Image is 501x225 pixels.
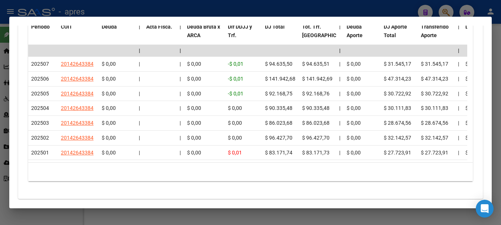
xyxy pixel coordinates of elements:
[458,105,459,111] span: |
[139,150,140,156] span: |
[136,19,143,52] datatable-header-cell: |
[180,135,181,141] span: |
[139,120,140,126] span: |
[421,135,448,141] span: $ 32.142,57
[339,105,340,111] span: |
[265,135,292,141] span: $ 96.427,70
[146,24,172,30] span: Acta Fisca.
[187,61,201,67] span: $ 0,00
[339,24,341,30] span: |
[465,76,479,82] span: $ 0,00
[339,135,340,141] span: |
[180,76,181,82] span: |
[58,19,99,52] datatable-header-cell: CUIT
[458,135,459,141] span: |
[339,150,340,156] span: |
[465,150,479,156] span: $ 0,00
[458,61,459,67] span: |
[102,91,116,97] span: $ 0,00
[347,91,361,97] span: $ 0,00
[61,120,94,126] span: 20142643384
[180,150,181,156] span: |
[302,61,330,67] span: $ 94.635,51
[180,24,181,30] span: |
[228,120,242,126] span: $ 0,00
[339,48,341,53] span: |
[384,135,411,141] span: $ 32.142,57
[302,150,330,156] span: $ 83.171,73
[99,19,136,52] datatable-header-cell: Deuda
[139,61,140,67] span: |
[339,120,340,126] span: |
[102,120,116,126] span: $ 0,00
[139,91,140,97] span: |
[187,91,201,97] span: $ 0,00
[61,61,94,67] span: 20142643384
[265,24,285,30] span: DJ Total
[421,105,448,111] span: $ 30.111,83
[384,150,411,156] span: $ 27.723,91
[339,76,340,82] span: |
[31,76,49,82] span: 202506
[421,120,448,126] span: $ 28.674,56
[31,105,49,111] span: 202504
[61,24,72,30] span: CUIT
[228,150,242,156] span: $ 0,01
[465,91,479,97] span: $ 0,00
[180,91,181,97] span: |
[458,150,459,156] span: |
[31,61,49,67] span: 202507
[187,24,220,38] span: Deuda Bruta x ARCA
[102,24,117,30] span: Deuda
[458,48,459,53] span: |
[458,91,459,97] span: |
[347,76,361,82] span: $ 0,00
[465,24,496,30] span: Deuda Contr.
[265,150,292,156] span: $ 83.171,74
[458,120,459,126] span: |
[139,48,140,53] span: |
[61,135,94,141] span: 20142643384
[61,150,94,156] span: 20142643384
[302,135,330,141] span: $ 96.427,70
[347,105,361,111] span: $ 0,00
[339,61,340,67] span: |
[31,135,49,141] span: 202502
[465,61,479,67] span: $ 0,00
[262,19,299,52] datatable-header-cell: DJ Total
[228,135,242,141] span: $ 0,00
[228,105,242,111] span: $ 0,00
[384,24,407,38] span: DJ Aporte Total
[302,24,353,38] span: Tot. Trf. [GEOGRAPHIC_DATA]
[102,105,116,111] span: $ 0,00
[384,120,411,126] span: $ 28.674,56
[102,150,116,156] span: $ 0,00
[302,120,330,126] span: $ 86.023,68
[139,135,140,141] span: |
[476,200,494,218] div: Open Intercom Messenger
[228,61,243,67] span: -$ 0,01
[384,91,411,97] span: $ 30.722,92
[347,61,361,67] span: $ 0,00
[61,105,94,111] span: 20142643384
[458,24,459,30] span: |
[265,91,292,97] span: $ 92.168,75
[347,120,361,126] span: $ 0,00
[455,19,462,52] datatable-header-cell: |
[265,61,292,67] span: $ 94.635,50
[265,120,292,126] span: $ 86.023,68
[143,19,177,52] datatable-header-cell: Acta Fisca.
[102,61,116,67] span: $ 0,00
[302,76,333,82] span: $ 141.942,69
[177,19,184,52] datatable-header-cell: |
[421,61,448,67] span: $ 31.545,17
[187,150,201,156] span: $ 0,00
[139,105,140,111] span: |
[28,19,58,52] datatable-header-cell: Período
[228,24,252,38] span: Dif DDJJ y Trf.
[187,135,201,141] span: $ 0,00
[347,24,363,38] span: Deuda Aporte
[347,135,361,141] span: $ 0,00
[180,61,181,67] span: |
[139,76,140,82] span: |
